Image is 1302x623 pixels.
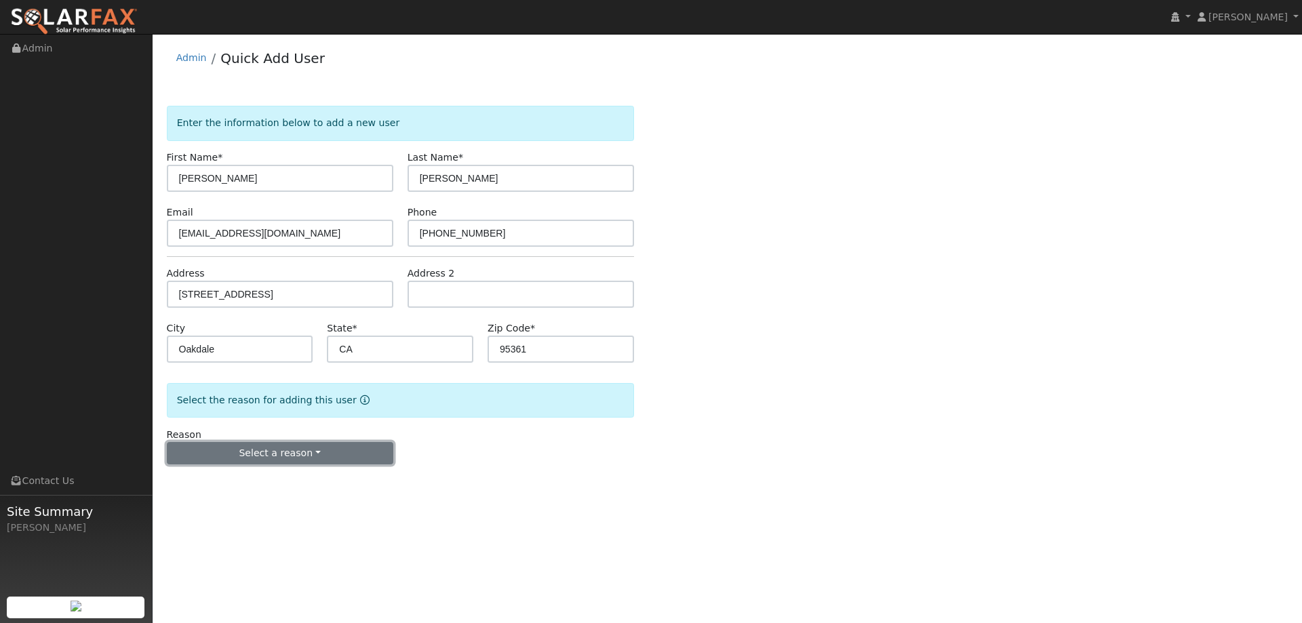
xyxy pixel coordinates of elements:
div: Select the reason for adding this user [167,383,634,418]
button: Select a reason [167,442,393,465]
span: Required [458,152,463,163]
label: First Name [167,150,223,165]
span: Required [530,323,535,334]
label: Address 2 [408,266,455,281]
label: State [327,321,357,336]
img: SolarFax [10,7,138,36]
span: Site Summary [7,502,145,521]
label: Address [167,266,205,281]
a: Quick Add User [220,50,325,66]
div: Enter the information below to add a new user [167,106,634,140]
label: Reason [167,428,201,442]
label: Last Name [408,150,463,165]
label: Zip Code [488,321,535,336]
span: [PERSON_NAME] [1208,12,1288,22]
label: Email [167,205,193,220]
a: Reason for new user [357,395,370,405]
label: City [167,321,186,336]
span: Required [353,323,357,334]
span: Required [218,152,222,163]
a: Admin [176,52,207,63]
label: Phone [408,205,437,220]
div: [PERSON_NAME] [7,521,145,535]
img: retrieve [71,601,81,611]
